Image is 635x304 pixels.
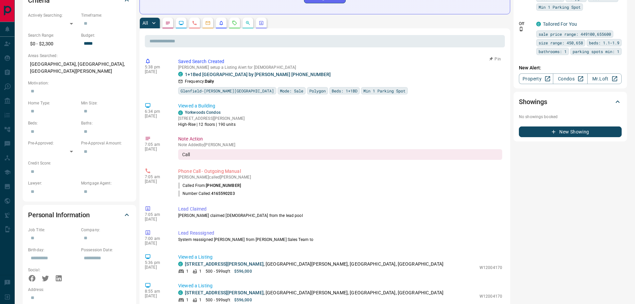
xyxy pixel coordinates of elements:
svg: Listing Alerts [219,20,224,26]
p: 500 - 599 sqft [206,268,230,274]
svg: Lead Browsing Activity [179,20,184,26]
p: Viewed a Listing [178,254,502,261]
p: Possession Date: [81,247,131,253]
span: Polygon [309,87,326,94]
p: Address: [28,287,131,293]
svg: Requests [232,20,237,26]
div: condos.ca [178,72,183,76]
p: Credit Score: [28,160,131,166]
a: Condos [553,73,587,84]
div: condos.ca [536,22,541,26]
p: 1 [199,297,202,303]
p: Viewed a Building [178,102,502,109]
p: $596,000 [234,268,252,274]
p: [DATE] [145,294,168,298]
p: Lawyer: [28,180,78,186]
button: Pin [486,56,505,62]
p: 7:05 am [145,175,168,179]
div: Personal Information [28,207,131,223]
p: Actively Searching: [28,12,78,18]
p: 7:05 am [145,212,168,217]
svg: Opportunities [245,20,251,26]
p: 1 [186,268,189,274]
p: [DATE] [145,265,168,270]
p: Frequency: [185,78,214,84]
p: 6:34 pm [145,109,168,114]
p: 500 - 599 sqft [206,297,230,303]
h2: Showings [519,96,547,107]
p: [DATE] [145,147,168,151]
p: [DATE] [145,69,168,74]
p: System reassigned [PERSON_NAME] from [PERSON_NAME] Sales Team to [178,237,502,243]
p: Off [519,21,532,27]
p: 1 [199,268,202,274]
p: 5:38 pm [145,65,168,69]
p: 1 [186,297,189,303]
p: W12004170 [480,265,502,271]
p: Number Called: [178,191,235,197]
p: [PERSON_NAME] claimed [DEMOGRAPHIC_DATA] from the lead pool [178,213,502,219]
p: Birthday: [28,247,78,253]
a: [STREET_ADDRESS][PERSON_NAME] [185,290,264,295]
p: Mortgage Agent: [81,180,131,186]
p: Baths: [81,120,131,126]
a: 1+1Bed [GEOGRAPHIC_DATA] by [PERSON_NAME] [PHONE_NUMBER] [185,72,331,77]
p: Phone Call - Outgoing Manual [178,168,502,175]
p: 5:36 pm [145,260,168,265]
p: Motivation: [28,80,131,86]
p: Job Title: [28,227,78,233]
p: New Alert: [519,64,622,71]
p: No showings booked [519,114,622,120]
div: Call [178,149,502,160]
span: Mode: Sale [280,87,303,94]
span: Min 1 Parking Spot [539,4,581,10]
p: Pre-Approved: [28,140,78,146]
p: Note Added by [PERSON_NAME] [178,142,502,147]
p: [DATE] [145,179,168,184]
svg: Emails [205,20,211,26]
span: beds: 1.1-1.9 [589,39,619,46]
span: Min 1 Parking Spot [363,87,405,94]
p: Areas Searched: [28,53,131,59]
p: [DATE] [145,114,168,118]
svg: Agent Actions [259,20,264,26]
span: Glenfield-[PERSON_NAME][GEOGRAPHIC_DATA] [181,87,274,94]
p: Budget: [81,32,131,38]
p: All [142,21,148,25]
strong: Daily [205,79,214,84]
p: Viewed a Listing [178,282,502,289]
div: condos.ca [178,290,183,295]
p: Beds: [28,120,78,126]
svg: Notes [165,20,171,26]
p: W12004170 [480,293,502,299]
button: New Showing [519,126,622,137]
p: [DATE] [145,241,168,246]
a: [STREET_ADDRESS][PERSON_NAME] [185,261,264,267]
span: parking spots min: 1 [573,48,619,55]
p: $0 - $2,300 [28,38,78,49]
span: Beds: 1+1BD [332,87,357,94]
p: 7:05 am [145,142,168,147]
p: Lead Claimed [178,206,502,213]
p: Pre-Approval Amount: [81,140,131,146]
div: Showings [519,94,622,110]
span: [PHONE_NUMBER] [206,183,241,188]
p: Min Size: [81,100,131,106]
div: condos.ca [178,262,183,266]
p: , [GEOGRAPHIC_DATA][PERSON_NAME], [GEOGRAPHIC_DATA], [GEOGRAPHIC_DATA] [185,289,443,296]
p: [GEOGRAPHIC_DATA], [GEOGRAPHIC_DATA], [GEOGRAPHIC_DATA][PERSON_NAME] [28,59,131,77]
p: , [GEOGRAPHIC_DATA][PERSON_NAME], [GEOGRAPHIC_DATA], [GEOGRAPHIC_DATA] [185,261,443,268]
p: $596,000 [234,297,252,303]
span: sale price range: 449100,655600 [539,31,611,37]
div: condos.ca [178,110,183,115]
span: size range: 450,658 [539,39,583,46]
p: 8:55 am [145,289,168,294]
p: Note Action [178,135,502,142]
span: bathrooms: 1 [539,48,567,55]
p: [STREET_ADDRESS][PERSON_NAME] [178,115,245,121]
p: Timeframe: [81,12,131,18]
svg: Push Notification Only [519,27,524,31]
svg: Calls [192,20,197,26]
p: Social: [28,267,78,273]
p: Home Type: [28,100,78,106]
